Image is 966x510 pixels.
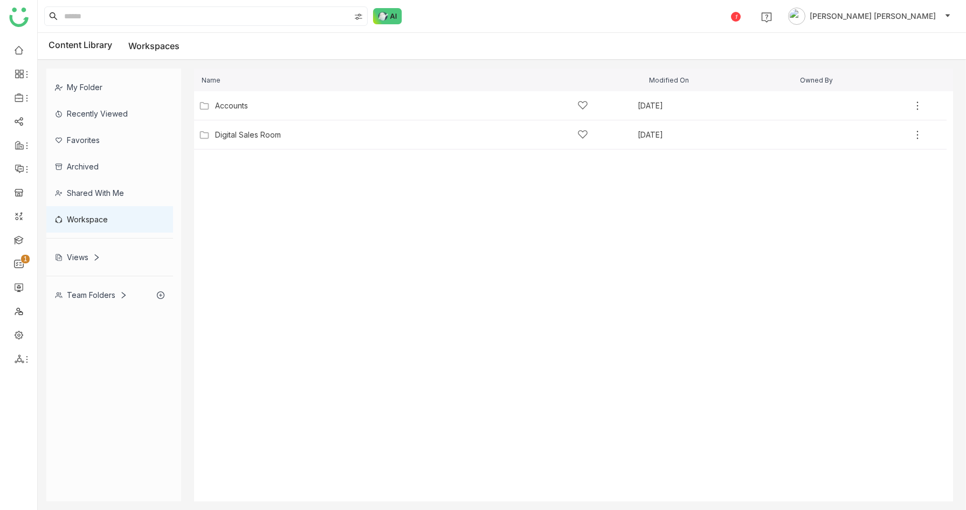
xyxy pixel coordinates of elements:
img: Folder [199,100,210,111]
div: Name [202,77,649,84]
div: Content Library [49,39,180,53]
div: [DATE] [638,131,778,139]
span: [PERSON_NAME] [PERSON_NAME] [810,10,936,22]
div: Archived [46,153,173,180]
div: 1 [731,12,741,22]
button: [PERSON_NAME] [PERSON_NAME] [786,8,953,25]
div: Views [55,253,100,262]
div: Owned By [800,77,951,84]
div: Favorites [46,127,173,153]
img: help.svg [761,12,772,23]
div: Modified On [649,77,800,84]
a: Workspaces [128,40,180,51]
img: Folder [199,130,210,140]
a: Accounts [215,101,248,110]
div: [DATE] [638,102,778,110]
div: Recently Viewed [46,100,173,127]
nz-badge-sup: 1 [21,255,30,263]
img: search-type.svg [354,12,363,21]
div: My Folder [46,74,173,100]
div: Team Folders [55,290,127,300]
div: Shared with me [46,180,173,206]
img: avatar [788,8,805,25]
p: 1 [23,254,27,264]
img: logo [9,8,29,27]
a: Digital Sales Room [215,131,281,139]
div: Workspace [46,206,173,233]
img: ask-buddy-normal.svg [373,8,402,24]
